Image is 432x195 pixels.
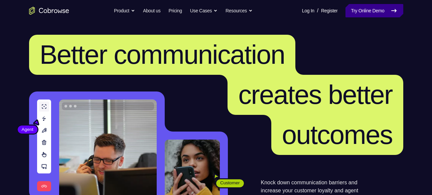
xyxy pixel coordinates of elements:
span: outcomes [282,120,393,150]
button: Product [114,4,135,17]
a: Go to the home page [29,7,69,15]
a: Try Online Demo [345,4,403,17]
span: Better communication [40,40,285,69]
button: Use Cases [190,4,218,17]
a: Pricing [168,4,182,17]
a: About us [143,4,160,17]
span: creates better [238,80,392,110]
a: Register [321,4,337,17]
button: Resources [226,4,253,17]
span: / [317,7,318,15]
a: Log In [302,4,314,17]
